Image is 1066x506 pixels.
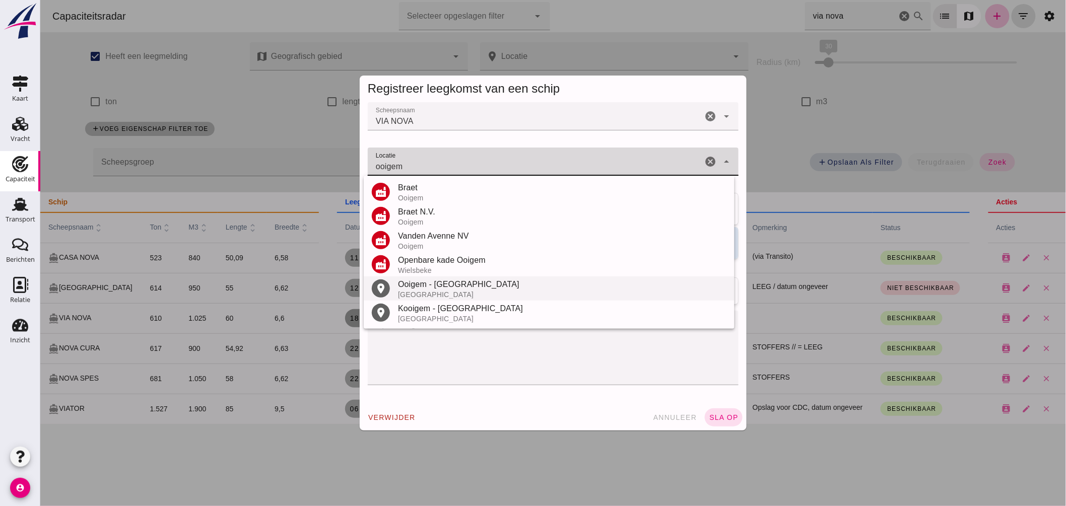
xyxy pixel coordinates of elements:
[358,278,686,291] div: Ooigem - [GEOGRAPHIC_DATA]
[335,234,347,246] i: factory
[358,194,686,202] div: Ooigem
[335,307,347,319] i: place
[680,110,692,122] i: Open
[358,303,686,315] div: Kooigem - [GEOGRAPHIC_DATA]
[609,408,661,426] button: annuleer
[335,282,347,295] i: place
[358,218,686,226] div: Ooigem
[335,210,347,222] i: factory
[680,156,692,168] i: Sluit
[323,408,379,426] button: verwijder
[2,3,38,40] img: logo-small.a267ee39.svg
[10,478,30,498] i: account_circle
[669,413,698,421] span: sla op
[613,413,657,421] span: annuleer
[358,230,686,242] div: Vanden Avenne NV
[10,337,30,343] div: Inzicht
[358,254,686,266] div: Openbare kade Ooigem
[335,186,347,198] i: factory
[358,206,686,218] div: Braet N.V.
[10,297,30,303] div: Relatie
[358,182,686,194] div: Braet
[6,176,35,182] div: Capaciteit
[358,291,686,299] div: [GEOGRAPHIC_DATA]
[11,135,30,142] div: Vracht
[6,256,35,263] div: Berichten
[327,82,520,95] span: Registreer leegkomst van een schip
[358,242,686,250] div: Ooigem
[664,156,676,168] i: Wis Locatie
[12,95,28,102] div: Kaart
[335,258,347,270] i: factory
[664,408,702,426] button: sla op
[327,413,375,421] span: verwijder
[358,315,686,323] div: [GEOGRAPHIC_DATA]
[6,216,35,223] div: Transport
[358,266,686,274] div: Wielsbeke
[664,110,676,122] i: Wis Scheepsnaam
